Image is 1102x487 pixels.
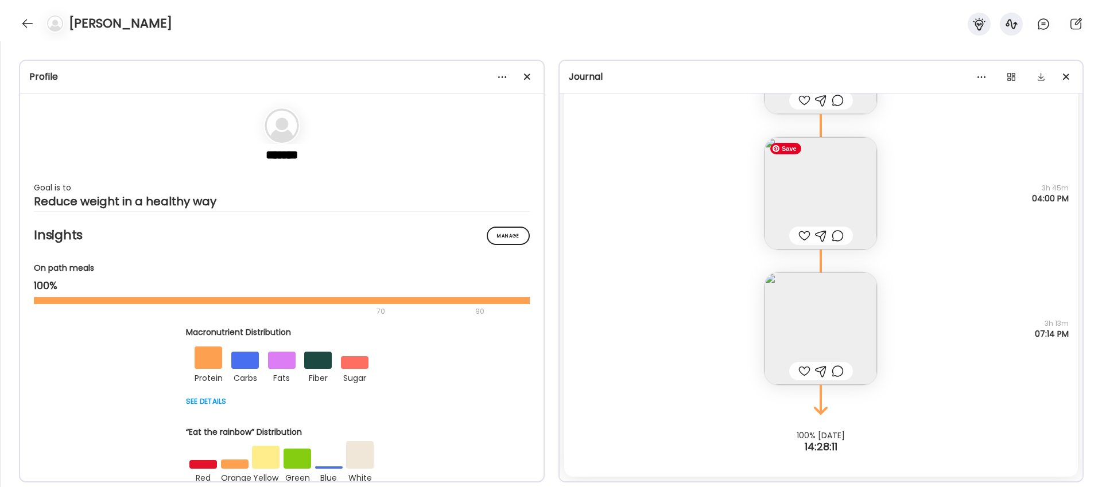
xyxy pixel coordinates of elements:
h2: Insights [34,227,530,244]
div: fiber [304,369,332,385]
div: sugar [341,369,368,385]
span: Save [770,143,801,154]
div: Manage [487,227,530,245]
div: 90 [474,305,486,318]
img: images%2F0vTaWyIcA4UGvAp1oZK5yOxvVAX2%2FKranTpZgdCrnYXIGutBe%2FKKdED1vfa9m2ueYVi93F_240 [765,272,877,385]
div: green [284,469,311,485]
div: On path meals [34,262,530,274]
div: Journal [569,70,1074,84]
div: 100% [34,279,530,293]
div: Profile [29,70,534,84]
div: yellow [252,469,280,485]
img: bg-avatar-default.svg [47,15,63,32]
div: 14:28:11 [637,440,1004,454]
div: 70 [34,305,472,318]
span: 3h 13m [1035,318,1069,329]
div: fats [268,369,296,385]
div: 100% [DATE] [637,431,1004,440]
div: red [189,469,217,485]
div: orange [221,469,249,485]
div: carbs [231,369,259,385]
div: blue [315,469,343,485]
span: 04:00 PM [1032,193,1069,204]
div: Goal is to [34,181,530,194]
h4: [PERSON_NAME] [69,14,172,33]
div: white [346,469,374,485]
img: images%2F0vTaWyIcA4UGvAp1oZK5yOxvVAX2%2Ftw1uDRnG7RzV2Yy73oJL%2FQt7BImcWzD7Jh0yVcOYK_240 [765,137,877,250]
div: Macronutrient Distribution [186,326,378,338]
div: protein [195,369,222,385]
span: 07:14 PM [1035,329,1069,339]
div: Reduce weight in a healthy way [34,194,530,208]
div: “Eat the rainbow” Distribution [186,426,378,438]
img: bg-avatar-default.svg [265,108,299,143]
span: 3h 45m [1032,183,1069,193]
